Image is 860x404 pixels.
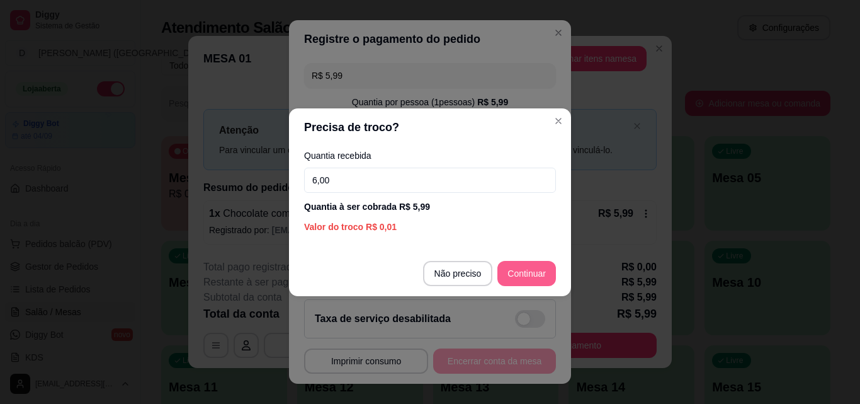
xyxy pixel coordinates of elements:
button: Close [548,111,569,131]
header: Precisa de troco? [289,108,571,146]
div: Valor do troco R$ 0,01 [304,221,556,233]
label: Quantia recebida [304,151,556,160]
div: Quantia à ser cobrada R$ 5,99 [304,200,556,213]
button: Continuar [497,261,556,286]
button: Não preciso [423,261,493,286]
